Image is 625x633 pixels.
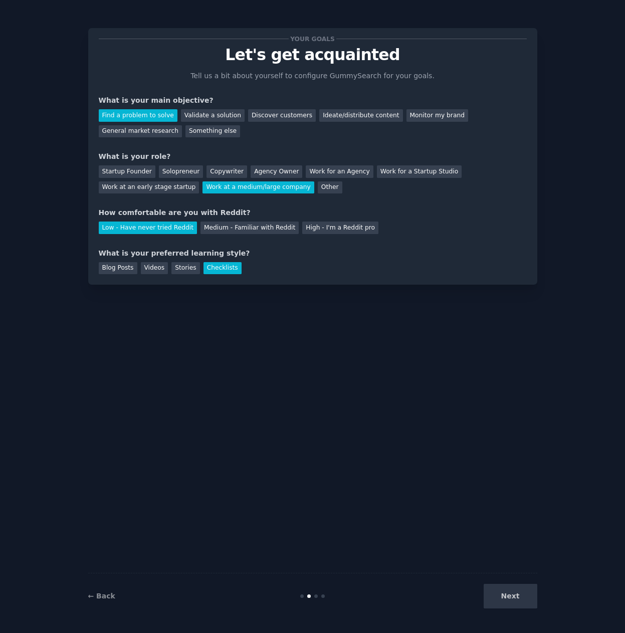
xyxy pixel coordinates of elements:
div: How comfortable are you with Reddit? [99,207,527,218]
a: ← Back [88,592,115,600]
span: Your goals [289,34,337,44]
div: Agency Owner [251,165,302,178]
div: What is your preferred learning style? [99,248,527,259]
div: Stories [171,262,199,275]
div: Ideate/distribute content [319,109,402,122]
div: Solopreneur [159,165,203,178]
div: Work for an Agency [306,165,373,178]
div: Low - Have never tried Reddit [99,222,197,234]
div: Copywriter [206,165,247,178]
div: Other [318,181,342,194]
div: Monitor my brand [406,109,468,122]
div: Work at a medium/large company [202,181,314,194]
div: Find a problem to solve [99,109,177,122]
div: High - I'm a Reddit pro [302,222,378,234]
div: Videos [141,262,168,275]
div: Validate a solution [181,109,245,122]
div: Checklists [203,262,242,275]
div: Work at an early stage startup [99,181,199,194]
div: Discover customers [248,109,316,122]
div: Blog Posts [99,262,137,275]
p: Let's get acquainted [99,46,527,64]
p: Tell us a bit about yourself to configure GummySearch for your goals. [186,71,439,81]
div: Work for a Startup Studio [377,165,462,178]
div: Something else [185,125,240,138]
div: Startup Founder [99,165,155,178]
div: Medium - Familiar with Reddit [200,222,299,234]
div: General market research [99,125,182,138]
div: What is your main objective? [99,95,527,106]
div: What is your role? [99,151,527,162]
